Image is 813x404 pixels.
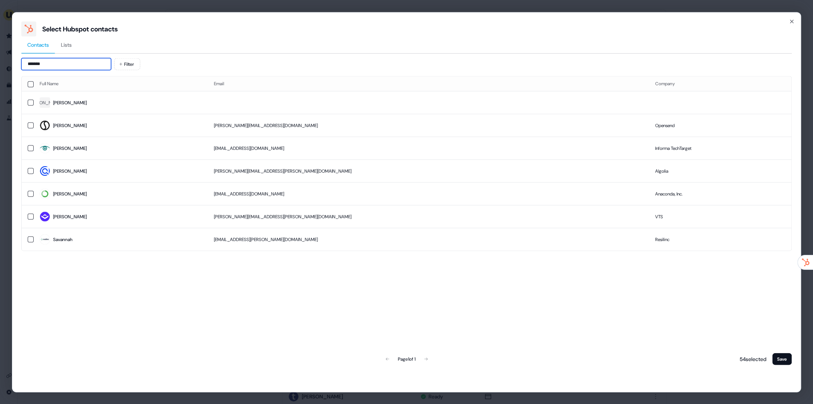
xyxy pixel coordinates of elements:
[208,137,649,160] td: [EMAIL_ADDRESS][DOMAIN_NAME]
[649,160,791,182] td: Algolia
[53,236,73,243] div: Savannah
[649,228,791,251] td: Resilinc
[737,355,766,363] p: 54 selected
[53,213,87,220] div: [PERSON_NAME]
[53,167,87,175] div: [PERSON_NAME]
[649,137,791,160] td: Informa TechTarget
[208,228,649,251] td: [EMAIL_ADDRESS][PERSON_NAME][DOMAIN_NAME]
[208,160,649,182] td: [PERSON_NAME][EMAIL_ADDRESS][PERSON_NAME][DOMAIN_NAME]
[208,76,649,91] th: Email
[61,41,72,48] span: Lists
[208,114,649,137] td: [PERSON_NAME][EMAIL_ADDRESS][DOMAIN_NAME]
[53,99,87,107] div: [PERSON_NAME]
[649,76,791,91] th: Company
[649,182,791,205] td: Anaconda, Inc.
[53,145,87,152] div: [PERSON_NAME]
[208,205,649,228] td: [PERSON_NAME][EMAIL_ADDRESS][PERSON_NAME][DOMAIN_NAME]
[649,205,791,228] td: VTS
[398,355,415,363] div: Page 1 of 1
[53,190,87,198] div: [PERSON_NAME]
[208,182,649,205] td: [EMAIL_ADDRESS][DOMAIN_NAME]
[27,41,49,48] span: Contacts
[114,58,140,70] button: Filter
[53,122,87,129] div: [PERSON_NAME]
[28,99,62,107] div: [PERSON_NAME]
[772,353,792,365] button: Save
[42,24,118,33] div: Select Hubspot contacts
[649,114,791,137] td: Opensend
[34,76,208,91] th: Full Name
